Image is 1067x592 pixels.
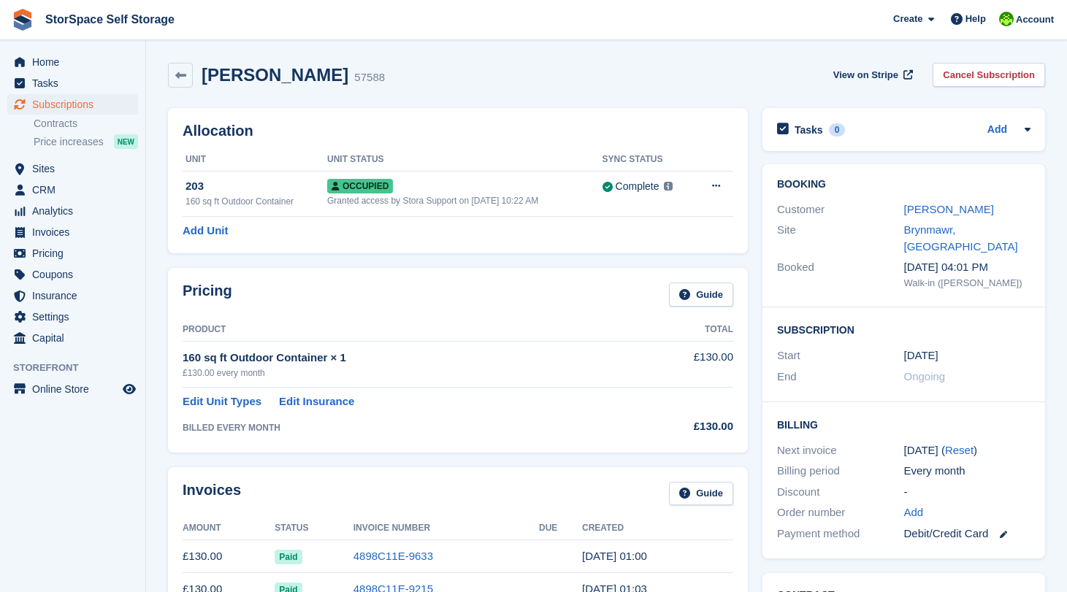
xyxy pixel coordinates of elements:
[183,540,275,573] td: £130.00
[603,148,694,172] th: Sync Status
[32,94,120,115] span: Subscriptions
[987,122,1007,139] a: Add
[183,421,630,434] div: BILLED EVERY MONTH
[183,282,232,307] h2: Pricing
[904,526,1031,542] div: Debit/Credit Card
[1016,12,1054,27] span: Account
[904,463,1031,480] div: Every month
[616,179,659,194] div: Complete
[183,223,228,239] a: Add Unit
[183,318,630,342] th: Product
[904,504,924,521] a: Add
[777,369,904,385] div: End
[630,318,733,342] th: Total
[7,201,138,221] a: menu
[7,94,138,115] a: menu
[32,201,120,221] span: Analytics
[186,195,327,208] div: 160 sq ft Outdoor Container
[999,12,1014,26] img: paul catt
[777,347,904,364] div: Start
[353,517,539,540] th: Invoice Number
[327,148,603,172] th: Unit Status
[32,379,120,399] span: Online Store
[904,203,994,215] a: [PERSON_NAME]
[275,550,302,564] span: Paid
[7,243,138,264] a: menu
[833,68,898,82] span: View on Stripe
[893,12,922,26] span: Create
[669,482,733,506] a: Guide
[904,442,1031,459] div: [DATE] ( )
[777,417,1030,431] h2: Billing
[114,134,138,149] div: NEW
[777,442,904,459] div: Next invoice
[183,393,261,410] a: Edit Unit Types
[664,182,673,191] img: icon-info-grey-7440780725fd019a000dd9b08b2336e03edf1995a4989e88bcd33f0948082b44.svg
[7,379,138,399] a: menu
[327,179,393,193] span: Occupied
[795,123,823,137] h2: Tasks
[7,222,138,242] a: menu
[32,52,120,72] span: Home
[777,222,904,255] div: Site
[327,194,603,207] div: Granted access by Stora Support on [DATE] 10:22 AM
[777,259,904,290] div: Booked
[965,12,986,26] span: Help
[183,517,275,540] th: Amount
[32,158,120,179] span: Sites
[12,9,34,31] img: stora-icon-8386f47178a22dfd0bd8f6a31ec36ba5ce8667c1dd55bd0f319d3a0aa187defe.svg
[777,322,1030,337] h2: Subscription
[34,134,138,150] a: Price increases NEW
[904,347,938,364] time: 2024-10-25 00:00:00 UTC
[353,550,433,562] a: 4898C11E-9633
[945,444,974,456] a: Reset
[32,222,120,242] span: Invoices
[904,223,1018,253] a: Brynmawr, [GEOGRAPHIC_DATA]
[7,52,138,72] a: menu
[32,285,120,306] span: Insurance
[183,366,630,380] div: £130.00 every month
[630,418,733,435] div: £130.00
[32,73,120,93] span: Tasks
[39,7,180,31] a: StorSpace Self Storage
[933,63,1045,87] a: Cancel Subscription
[582,550,647,562] time: 2025-07-25 00:00:11 UTC
[32,180,120,200] span: CRM
[904,370,946,383] span: Ongoing
[7,180,138,200] a: menu
[904,259,1031,276] div: [DATE] 04:01 PM
[582,517,733,540] th: Created
[539,517,582,540] th: Due
[275,517,353,540] th: Status
[630,341,733,387] td: £130.00
[777,504,904,521] div: Order number
[904,276,1031,291] div: Walk-in ([PERSON_NAME])
[32,243,120,264] span: Pricing
[827,63,916,87] a: View on Stripe
[7,328,138,348] a: menu
[121,380,138,398] a: Preview store
[279,393,354,410] a: Edit Insurance
[7,264,138,285] a: menu
[183,350,630,366] div: 160 sq ft Outdoor Container × 1
[32,307,120,327] span: Settings
[904,484,1031,501] div: -
[7,73,138,93] a: menu
[13,361,145,375] span: Storefront
[32,264,120,285] span: Coupons
[7,307,138,327] a: menu
[7,285,138,306] a: menu
[777,484,904,501] div: Discount
[34,117,138,131] a: Contracts
[777,526,904,542] div: Payment method
[34,135,104,149] span: Price increases
[183,482,241,506] h2: Invoices
[186,178,327,195] div: 203
[7,158,138,179] a: menu
[669,282,733,307] a: Guide
[354,69,385,86] div: 57588
[32,328,120,348] span: Capital
[777,201,904,218] div: Customer
[202,65,348,85] h2: [PERSON_NAME]
[829,123,846,137] div: 0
